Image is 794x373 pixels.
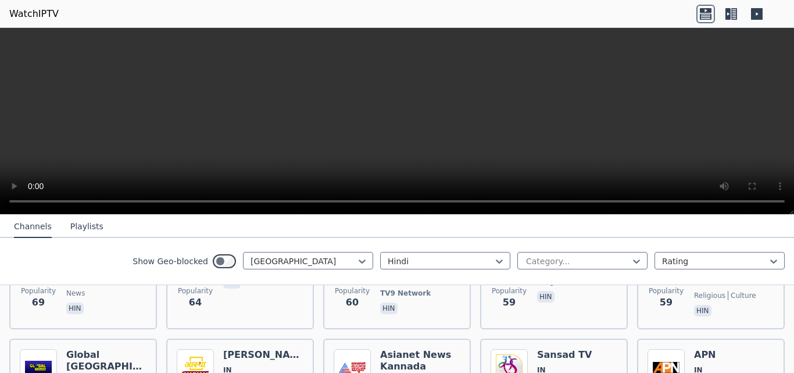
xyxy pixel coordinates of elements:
[380,289,431,298] span: TV9 Network
[9,7,59,21] a: WatchIPTV
[14,216,52,238] button: Channels
[70,216,103,238] button: Playlists
[66,349,146,372] h6: Global [GEOGRAPHIC_DATA]
[694,349,745,361] h6: APN
[32,296,45,310] span: 69
[380,303,398,314] p: hin
[694,291,725,300] span: religious
[537,291,555,303] p: hin
[189,296,202,310] span: 64
[335,286,370,296] span: Popularity
[660,296,673,310] span: 59
[223,349,303,361] h6: [PERSON_NAME]
[492,286,527,296] span: Popularity
[503,296,516,310] span: 59
[537,349,592,361] h6: Sansad TV
[66,289,85,298] span: news
[649,286,684,296] span: Popularity
[66,303,84,314] p: hin
[380,349,460,372] h6: Asianet News Kannada
[21,286,56,296] span: Popularity
[346,296,359,310] span: 60
[178,286,213,296] span: Popularity
[728,291,756,300] span: culture
[694,305,711,317] p: hin
[133,255,208,267] label: Show Geo-blocked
